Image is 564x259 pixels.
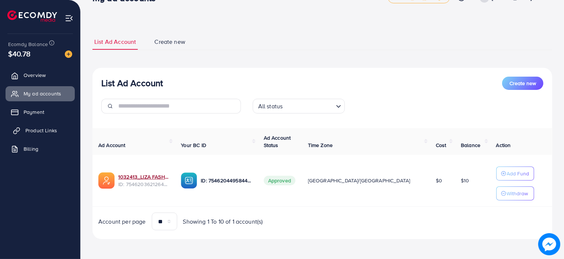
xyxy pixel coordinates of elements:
span: Product Links [25,127,57,134]
span: Approved [264,176,295,185]
span: Payment [24,108,44,116]
img: image [65,50,72,58]
span: My ad accounts [24,90,61,97]
span: $40.78 [8,48,31,59]
span: Account per page [98,217,146,226]
span: [GEOGRAPHIC_DATA]/[GEOGRAPHIC_DATA] [308,177,410,184]
button: Withdraw [496,186,534,200]
span: Cost [436,141,446,149]
a: 1032413_LIZA FASHION AD ACCOUNT_1756987745322 [118,173,169,181]
span: Balance [461,141,480,149]
div: Search for option [253,99,345,113]
span: Create new [154,38,185,46]
img: menu [65,14,73,22]
a: Product Links [6,123,75,138]
p: ID: 7546204495844818960 [201,176,252,185]
button: Add Fund [496,167,534,181]
a: Billing [6,141,75,156]
img: ic-ads-acc.e4c84228.svg [98,172,115,189]
p: Add Fund [507,169,529,178]
p: Withdraw [507,189,528,198]
span: Ad Account Status [264,134,291,149]
a: Overview [6,68,75,83]
h3: List Ad Account [101,78,163,88]
span: $0 [436,177,442,184]
span: Ecomdy Balance [8,41,48,48]
span: Time Zone [308,141,333,149]
span: Action [496,141,511,149]
a: Payment [6,105,75,119]
button: Create new [502,77,543,90]
a: My ad accounts [6,86,75,101]
span: ID: 7546203621264916487 [118,181,169,188]
img: image [538,233,560,255]
span: Overview [24,71,46,79]
div: <span class='underline'>1032413_LIZA FASHION AD ACCOUNT_1756987745322</span></br>7546203621264916487 [118,173,169,188]
span: Billing [24,145,38,153]
img: ic-ba-acc.ded83a64.svg [181,172,197,189]
span: Showing 1 To 10 of 1 account(s) [183,217,263,226]
span: Create new [509,80,536,87]
span: $10 [461,177,469,184]
img: logo [7,10,57,22]
span: Ad Account [98,141,126,149]
span: Your BC ID [181,141,206,149]
span: All status [257,101,284,112]
span: List Ad Account [94,38,136,46]
input: Search for option [285,99,333,112]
